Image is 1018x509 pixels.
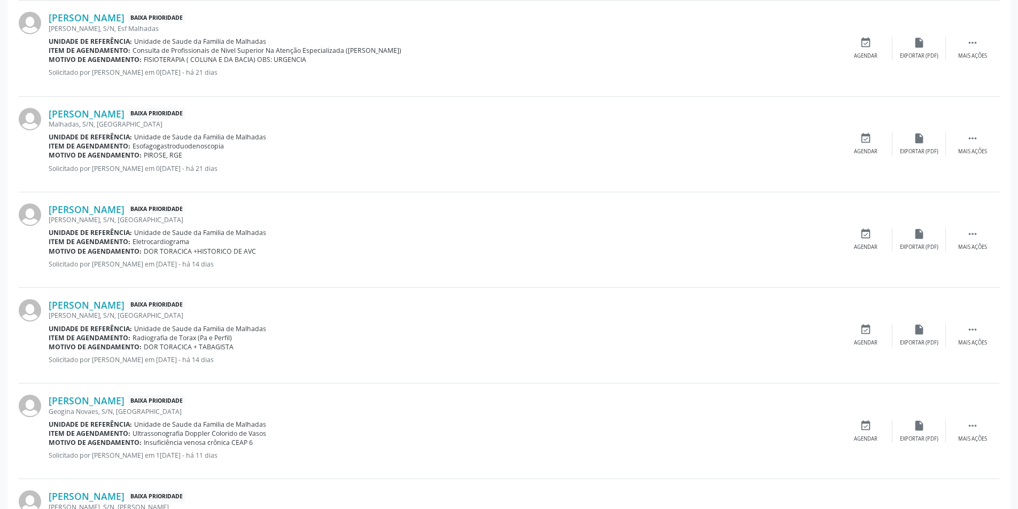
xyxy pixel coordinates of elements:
b: Motivo de agendamento: [49,247,142,256]
div: Mais ações [958,435,987,443]
span: Unidade de Saude da Familia de Malhadas [134,420,266,429]
div: Exportar (PDF) [900,52,938,60]
div: [PERSON_NAME], S/N, [GEOGRAPHIC_DATA] [49,311,839,320]
b: Motivo de agendamento: [49,151,142,160]
b: Item de agendamento: [49,237,130,246]
i:  [967,420,978,432]
i: insert_drive_file [913,228,925,240]
b: Motivo de agendamento: [49,438,142,447]
a: [PERSON_NAME] [49,203,125,215]
span: Consulta de Profissionais de Nivel Superior Na Atenção Especializada ([PERSON_NAME]) [133,46,401,55]
span: Unidade de Saude da Familia de Malhadas [134,37,266,46]
p: Solicitado por [PERSON_NAME] em [DATE] - há 14 dias [49,260,839,269]
img: img [19,395,41,417]
span: Ultrassonografia Doppler Colorido de Vasos [133,429,266,438]
div: Agendar [854,339,877,347]
span: Baixa Prioridade [128,12,185,24]
div: Agendar [854,435,877,443]
i: insert_drive_file [913,324,925,335]
div: [PERSON_NAME], S/N, Esf Malhadas [49,24,839,33]
span: Unidade de Saude da Familia de Malhadas [134,228,266,237]
p: Solicitado por [PERSON_NAME] em 0[DATE] - há 21 dias [49,164,839,173]
img: img [19,203,41,226]
b: Unidade de referência: [49,420,132,429]
span: FISIOTERAPIA ( COLUNA E DA BACIA) OBS: URGENCIA [144,55,306,64]
div: Agendar [854,148,877,155]
i: event_available [860,132,872,144]
b: Item de agendamento: [49,333,130,342]
i: insert_drive_file [913,37,925,49]
div: Geogina Novaes, S/N, [GEOGRAPHIC_DATA] [49,407,839,416]
div: Mais ações [958,148,987,155]
b: Unidade de referência: [49,324,132,333]
span: Eletrocardiograma [133,237,189,246]
span: Baixa Prioridade [128,491,185,502]
i: event_available [860,37,872,49]
a: [PERSON_NAME] [49,12,125,24]
i: insert_drive_file [913,132,925,144]
b: Motivo de agendamento: [49,342,142,351]
b: Unidade de referência: [49,132,132,142]
span: PIROSE, RGE [144,151,182,160]
span: Baixa Prioridade [128,204,185,215]
span: Radiografia de Torax (Pa e Perfil) [133,333,232,342]
span: Unidade de Saude da Familia de Malhadas [134,324,266,333]
img: img [19,299,41,322]
span: DOR TORACICA + TABAGISTA [144,342,234,351]
div: Mais ações [958,52,987,60]
i:  [967,324,978,335]
div: Mais ações [958,339,987,347]
i: event_available [860,228,872,240]
i: insert_drive_file [913,420,925,432]
a: [PERSON_NAME] [49,490,125,502]
div: Agendar [854,244,877,251]
b: Unidade de referência: [49,37,132,46]
img: img [19,108,41,130]
a: [PERSON_NAME] [49,108,125,120]
div: Malhadas, S/N, [GEOGRAPHIC_DATA] [49,120,839,129]
i:  [967,132,978,144]
a: [PERSON_NAME] [49,395,125,406]
b: Item de agendamento: [49,46,130,55]
div: Exportar (PDF) [900,244,938,251]
i:  [967,228,978,240]
div: [PERSON_NAME], S/N, [GEOGRAPHIC_DATA] [49,215,839,224]
span: Unidade de Saude da Familia de Malhadas [134,132,266,142]
i:  [967,37,978,49]
div: Exportar (PDF) [900,148,938,155]
a: [PERSON_NAME] [49,299,125,311]
b: Item de agendamento: [49,429,130,438]
span: DOR TORACICA +HISTORICO DE AVC [144,247,256,256]
span: Baixa Prioridade [128,300,185,311]
b: Motivo de agendamento: [49,55,142,64]
span: Baixa Prioridade [128,395,185,406]
p: Solicitado por [PERSON_NAME] em 1[DATE] - há 11 dias [49,451,839,460]
span: Esofagogastroduodenoscopia [133,142,224,151]
div: Agendar [854,52,877,60]
div: Exportar (PDF) [900,435,938,443]
img: img [19,12,41,34]
b: Item de agendamento: [49,142,130,151]
i: event_available [860,324,872,335]
p: Solicitado por [PERSON_NAME] em 0[DATE] - há 21 dias [49,68,839,77]
span: Insuficiência venosa crônica CEAP 6 [144,438,253,447]
b: Unidade de referência: [49,228,132,237]
p: Solicitado por [PERSON_NAME] em [DATE] - há 14 dias [49,355,839,364]
i: event_available [860,420,872,432]
span: Baixa Prioridade [128,108,185,119]
div: Exportar (PDF) [900,339,938,347]
div: Mais ações [958,244,987,251]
